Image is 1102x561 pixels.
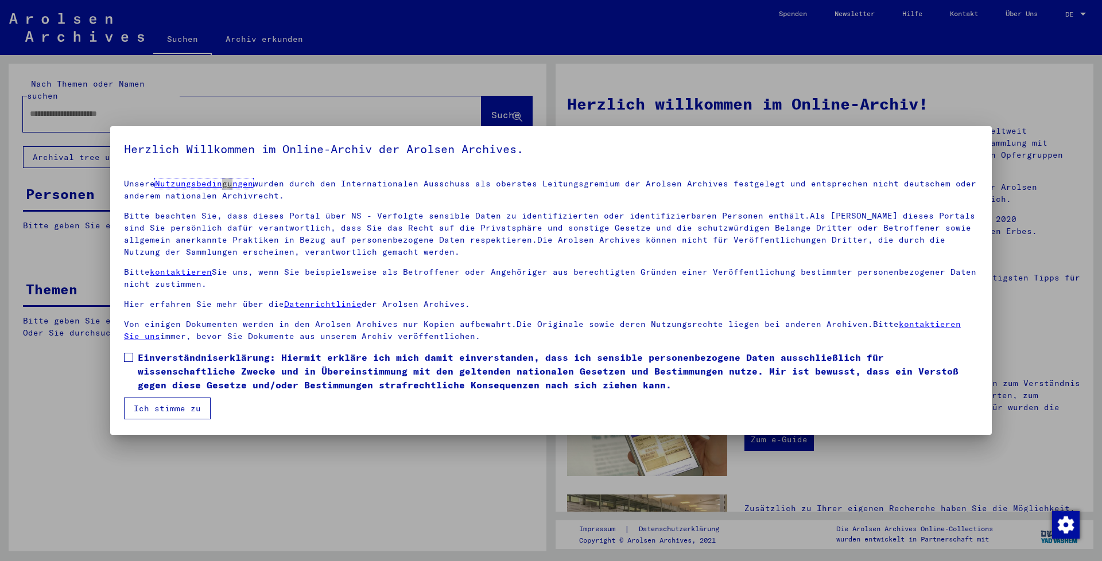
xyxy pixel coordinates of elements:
div: Zustimmung ändern [1051,511,1079,538]
button: Ich stimme zu [124,398,211,419]
p: Unsere wurden durch den Internationalen Ausschuss als oberstes Leitungsgremium der Arolsen Archiv... [124,178,978,202]
h5: Herzlich Willkommen im Online-Archiv der Arolsen Archives. [124,140,978,158]
p: Von einigen Dokumenten werden in den Arolsen Archives nur Kopien aufbewahrt.Die Originale sowie d... [124,318,978,342]
img: Zustimmung ändern [1052,511,1080,539]
p: Bitte beachten Sie, dass dieses Portal über NS - Verfolgte sensible Daten zu identifizierten oder... [124,210,978,258]
a: Nutzungsbedingungen [155,178,253,189]
a: kontaktieren [150,267,212,277]
p: Bitte Sie uns, wenn Sie beispielsweise als Betroffener oder Angehöriger aus berechtigten Gründen ... [124,266,978,290]
p: Hier erfahren Sie mehr über die der Arolsen Archives. [124,298,978,310]
a: Datenrichtlinie [284,299,362,309]
span: Einverständniserklärung: Hiermit erkläre ich mich damit einverstanden, dass ich sensible personen... [138,350,978,392]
